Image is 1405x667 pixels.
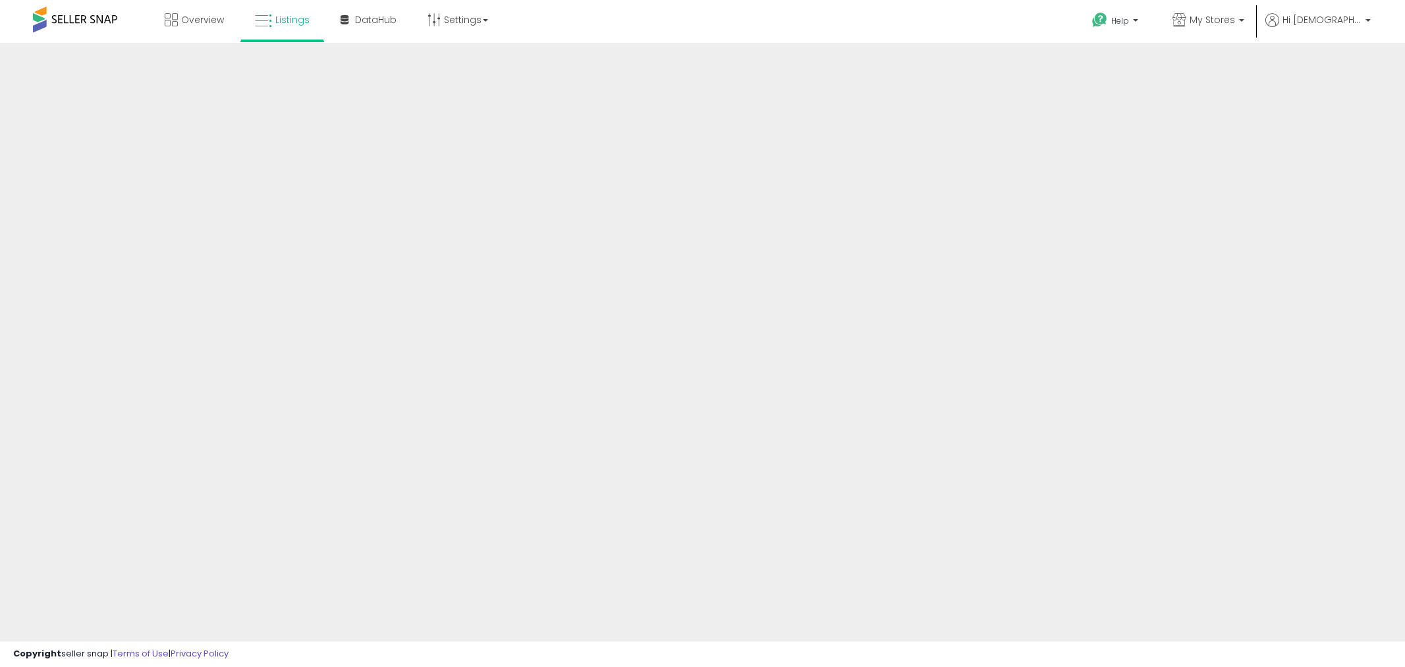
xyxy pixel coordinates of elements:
[1190,13,1235,26] span: My Stores
[181,13,224,26] span: Overview
[1265,13,1371,43] a: Hi [DEMOGRAPHIC_DATA]
[1282,13,1362,26] span: Hi [DEMOGRAPHIC_DATA]
[275,13,310,26] span: Listings
[1111,15,1129,26] span: Help
[1091,12,1108,28] i: Get Help
[355,13,397,26] span: DataHub
[1082,2,1151,43] a: Help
